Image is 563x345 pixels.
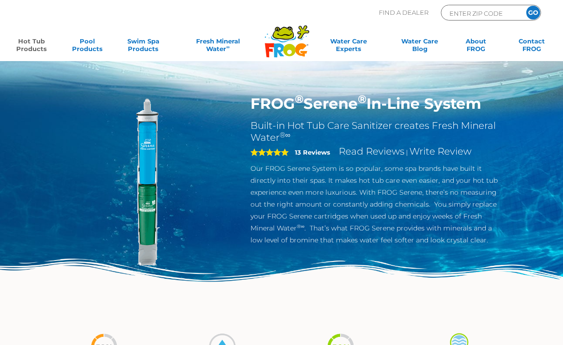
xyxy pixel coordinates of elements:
[398,37,441,56] a: Water CareBlog
[510,37,553,56] a: ContactFROG
[59,94,236,272] img: serene-inline.png
[65,37,109,56] a: PoolProducts
[526,6,540,20] input: GO
[295,148,330,156] strong: 13 Reviews
[250,120,504,144] h2: Built-in Hot Tub Care Sanitizer creates Fresh Mineral Water
[250,163,504,246] p: Our FROG Serene System is so popular, some spa brands have built it directly into their spas. It ...
[358,92,366,106] sup: ®
[250,148,289,156] span: 5
[177,37,259,56] a: Fresh MineralWater∞
[280,130,291,139] sup: ®∞
[379,5,428,21] p: Find A Dealer
[226,44,229,50] sup: ∞
[10,37,53,56] a: Hot TubProducts
[312,37,386,56] a: Water CareExperts
[122,37,165,56] a: Swim SpaProducts
[339,146,405,157] a: Read Reviews
[295,92,303,106] sup: ®
[454,37,498,56] a: AboutFROG
[297,223,305,230] sup: ®∞
[406,148,408,156] span: |
[409,146,471,157] a: Write Review
[448,8,513,19] input: Zip Code Form
[250,94,504,113] h1: FROG Serene In-Line System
